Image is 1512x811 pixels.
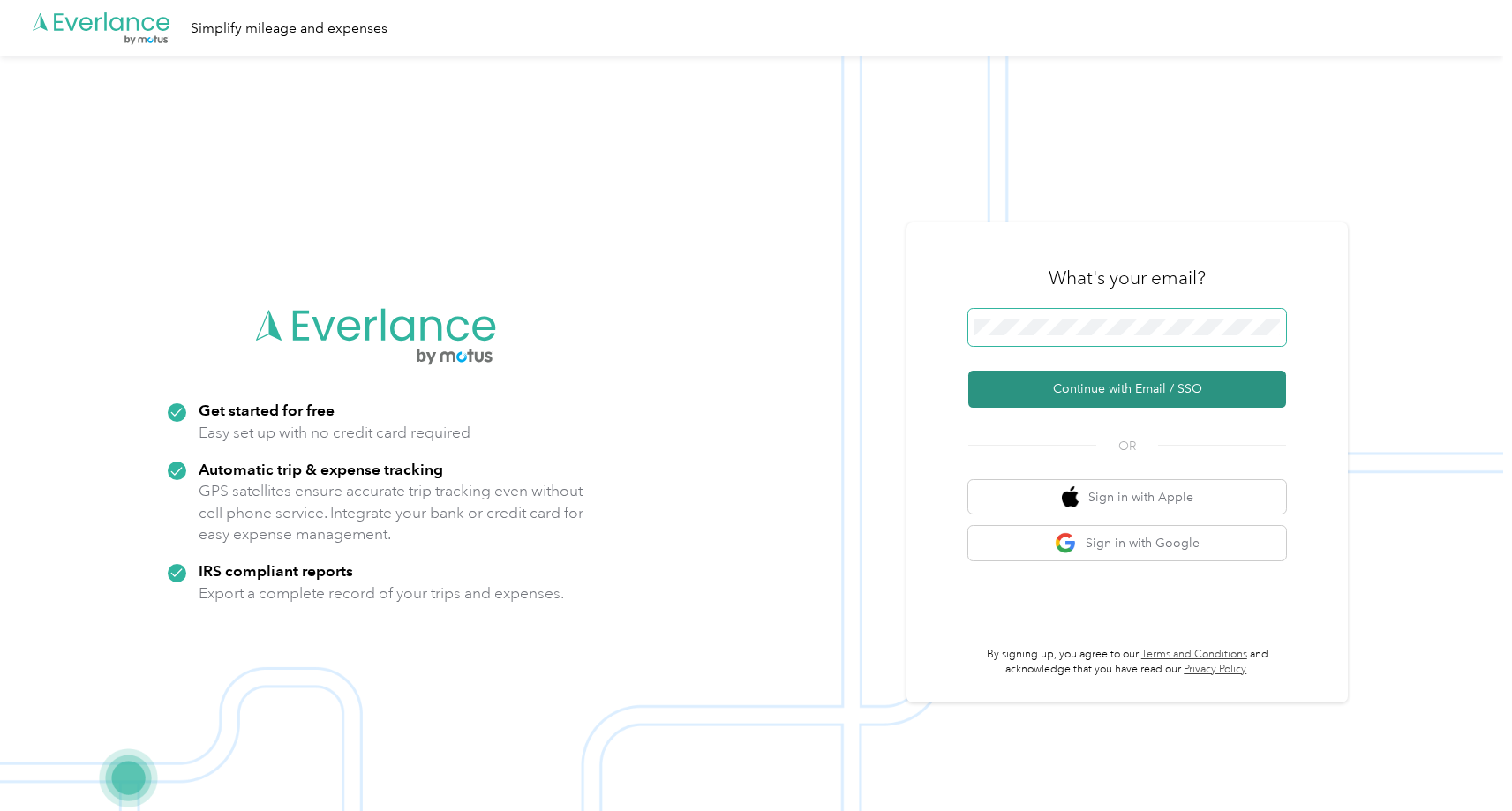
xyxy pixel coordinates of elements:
[199,561,353,580] strong: IRS compliant reports
[1062,486,1079,508] img: apple logo
[1141,648,1247,661] a: Terms and Conditions
[199,422,470,444] p: Easy set up with no credit card required
[199,460,443,478] strong: Automatic trip & expense tracking
[1184,663,1246,676] a: Privacy Policy
[199,401,335,419] strong: Get started for free
[968,371,1286,408] button: Continue with Email / SSO
[199,582,564,604] p: Export a complete record of your trips and expenses.
[199,480,584,545] p: GPS satellites ensure accurate trip tracking even without cell phone service. Integrate your bank...
[968,480,1286,514] button: apple logoSign in with Apple
[1049,266,1206,290] h3: What's your email?
[191,18,387,40] div: Simplify mileage and expenses
[968,526,1286,560] button: google logoSign in with Google
[1096,437,1158,455] span: OR
[968,647,1286,678] p: By signing up, you agree to our and acknowledge that you have read our .
[1055,532,1077,554] img: google logo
